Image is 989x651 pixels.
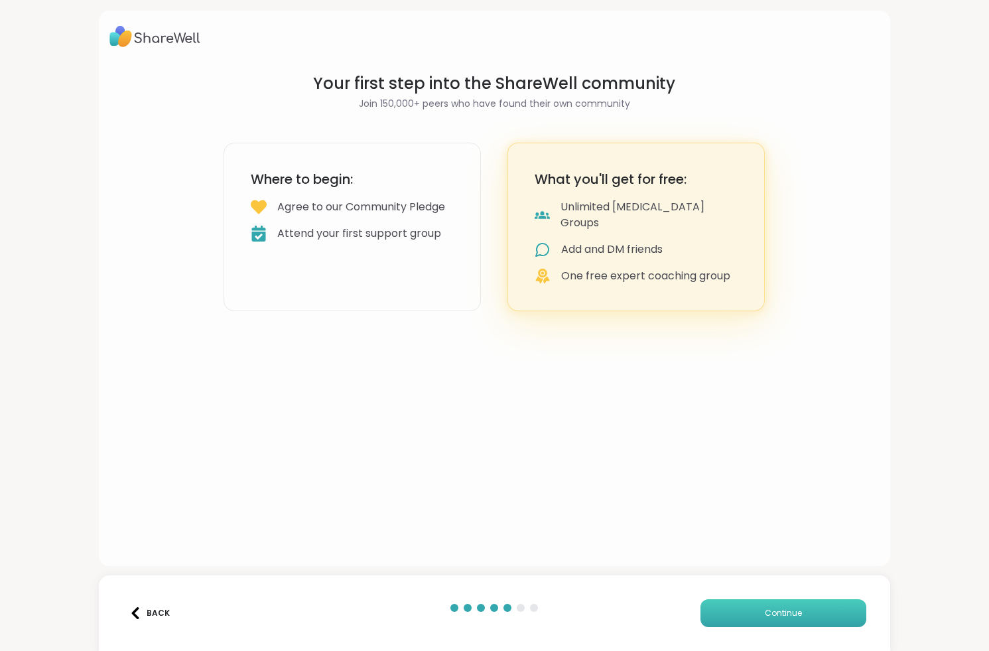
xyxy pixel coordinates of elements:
h1: Your first step into the ShareWell community [224,73,765,94]
div: Back [129,607,170,619]
div: Attend your first support group [277,226,441,242]
h2: Join 150,000+ peers who have found their own community [224,97,765,111]
div: One free expert coaching group [561,268,730,284]
h3: What you'll get for free: [535,170,738,188]
span: Continue [765,607,802,619]
div: Unlimited [MEDICAL_DATA] Groups [560,199,738,231]
div: Add and DM friends [561,242,663,257]
button: Back [123,599,176,627]
h3: Where to begin: [251,170,454,188]
img: ShareWell Logo [109,21,200,52]
button: Continue [700,599,866,627]
div: Agree to our Community Pledge [277,199,445,215]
